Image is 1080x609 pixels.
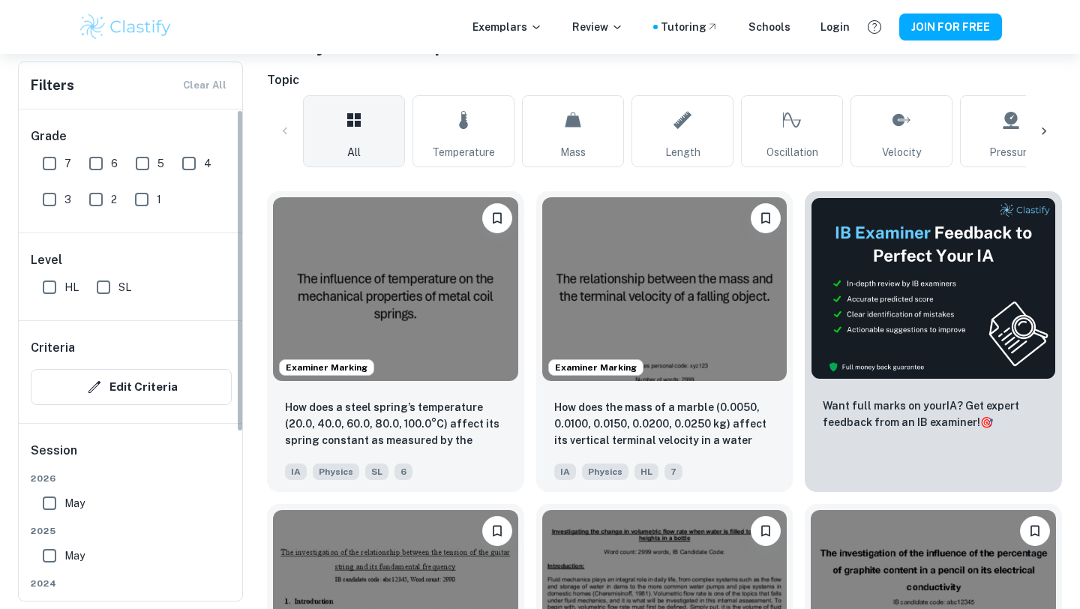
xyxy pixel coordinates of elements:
h6: Grade [31,127,232,145]
span: Pressure [989,144,1033,160]
button: Please log in to bookmark exemplars [482,516,512,546]
span: 2024 [31,577,232,590]
span: Length [665,144,700,160]
span: Oscillation [766,144,818,160]
span: 5 [157,155,164,172]
span: SL [118,279,131,295]
button: Please log in to bookmark exemplars [751,516,781,546]
span: May [64,547,85,564]
span: HL [64,279,79,295]
button: Please log in to bookmark exemplars [482,203,512,233]
span: Temperature [432,144,495,160]
h6: Session [31,442,232,472]
h6: Filters [31,75,74,96]
span: 7 [64,155,71,172]
span: 2025 [31,524,232,538]
span: Examiner Marking [549,361,643,374]
span: 2026 [31,472,232,485]
a: ThumbnailWant full marks on yourIA? Get expert feedback from an IB examiner! [805,191,1062,492]
button: JOIN FOR FREE [899,13,1002,40]
span: Physics [582,463,628,480]
a: Examiner MarkingPlease log in to bookmark exemplarsHow does a steel spring’s temperature (20.0, 4... [267,191,524,492]
span: Physics [313,463,359,480]
span: Mass [560,144,586,160]
button: Edit Criteria [31,369,232,405]
p: Review [572,19,623,35]
p: Want full marks on your IA ? Get expert feedback from an IB examiner! [823,397,1044,430]
a: Schools [748,19,790,35]
span: IA [554,463,576,480]
img: Thumbnail [811,197,1056,379]
h6: Criteria [31,339,75,357]
button: Please log in to bookmark exemplars [1020,516,1050,546]
span: 6 [394,463,412,480]
span: May [64,495,85,511]
a: Login [820,19,850,35]
img: Physics IA example thumbnail: How does a steel spring’s temperature (2 [273,197,518,381]
span: 4 [204,155,211,172]
span: SL [365,463,388,480]
a: Tutoring [661,19,718,35]
span: 🎯 [980,416,993,428]
span: All [347,144,361,160]
span: 2 [111,191,117,208]
span: HL [634,463,658,480]
p: How does the mass of a marble (0.0050, 0.0100, 0.0150, 0.0200, 0.0250 kg) affect its vertical ter... [554,399,775,450]
span: Examiner Marking [280,361,373,374]
span: 3 [64,191,71,208]
span: 1 [157,191,161,208]
button: Help and Feedback [862,14,887,40]
a: Examiner MarkingPlease log in to bookmark exemplarsHow does the mass of a marble (0.0050, 0.0100,... [536,191,793,492]
h6: Level [31,251,232,269]
span: 6 [111,155,118,172]
img: Physics IA example thumbnail: How does the mass of a marble (0.0050, 0 [542,197,787,381]
button: Please log in to bookmark exemplars [751,203,781,233]
h6: Topic [267,71,1062,89]
p: Exemplars [472,19,542,35]
span: Velocity [882,144,921,160]
span: IA [285,463,307,480]
img: Clastify logo [78,12,173,42]
p: How does a steel spring’s temperature (20.0, 40.0, 60.0, 80.0, 100.0°C) affect its spring constan... [285,399,506,450]
span: 7 [664,463,682,480]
